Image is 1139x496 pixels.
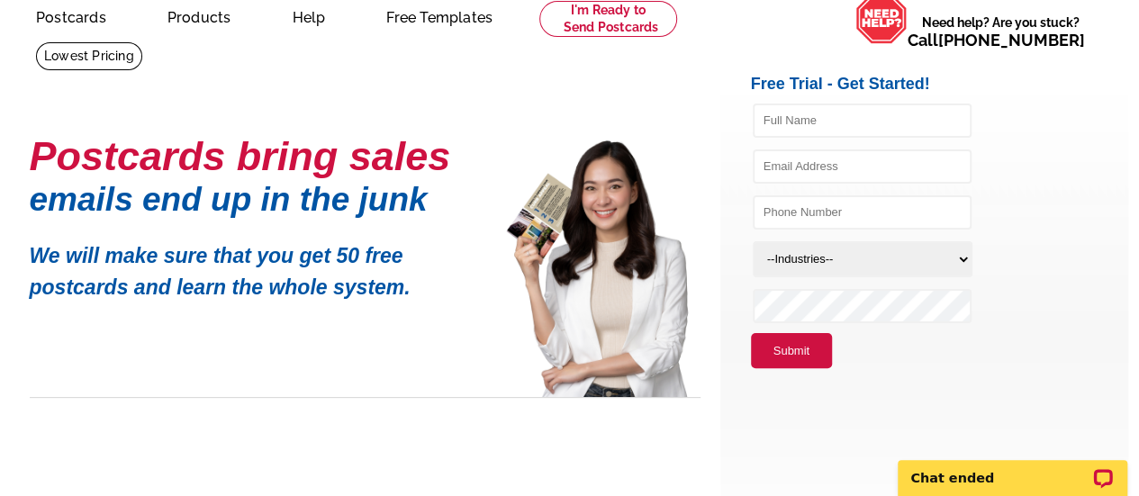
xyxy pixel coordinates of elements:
h1: Postcards bring sales [30,140,480,172]
h1: emails end up in the junk [30,190,480,209]
span: Need help? Are you stuck? [908,14,1094,50]
input: Email Address [753,149,972,184]
iframe: LiveChat chat widget [886,439,1139,496]
button: Submit [751,333,832,369]
input: Phone Number [753,195,972,230]
input: Full Name [753,104,972,138]
h2: Free Trial - Get Started! [751,75,1128,95]
span: Call [908,31,1085,50]
p: We will make sure that you get 50 free postcards and learn the whole system. [30,227,480,302]
a: [PHONE_NUMBER] [938,31,1085,50]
